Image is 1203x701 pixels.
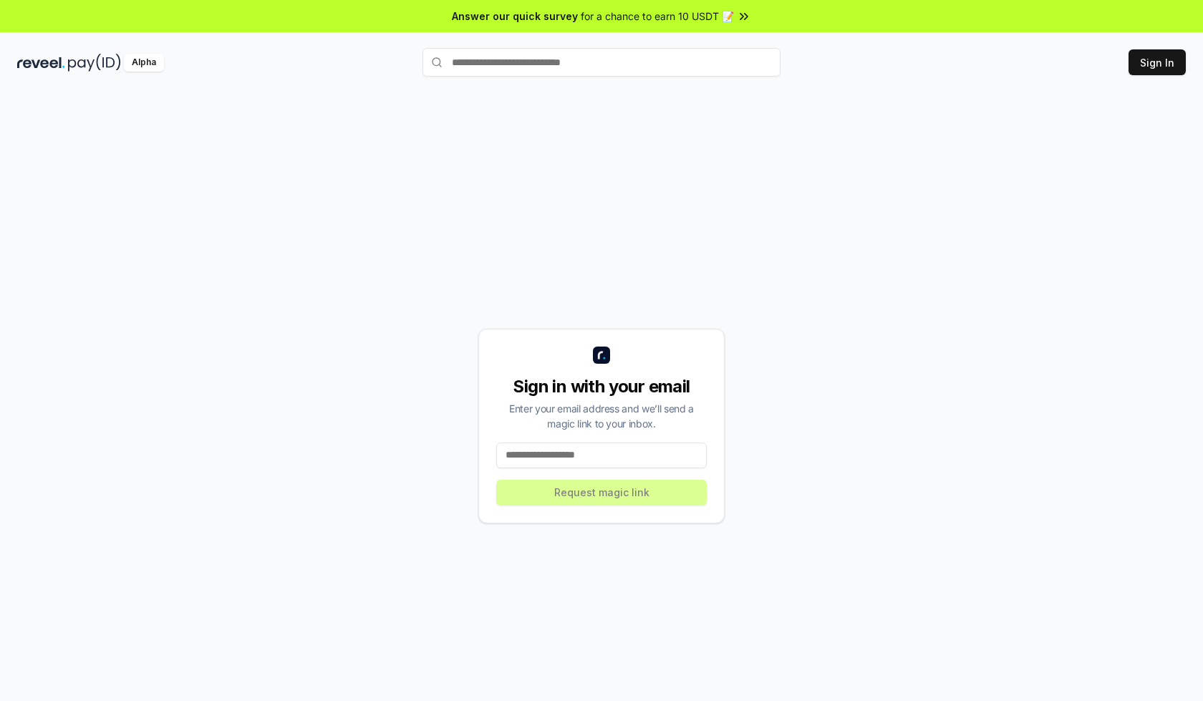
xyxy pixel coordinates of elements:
[593,347,610,364] img: logo_small
[124,54,164,72] div: Alpha
[452,9,578,24] span: Answer our quick survey
[496,375,707,398] div: Sign in with your email
[17,54,65,72] img: reveel_dark
[68,54,121,72] img: pay_id
[581,9,734,24] span: for a chance to earn 10 USDT 📝
[496,401,707,431] div: Enter your email address and we’ll send a magic link to your inbox.
[1129,49,1186,75] button: Sign In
